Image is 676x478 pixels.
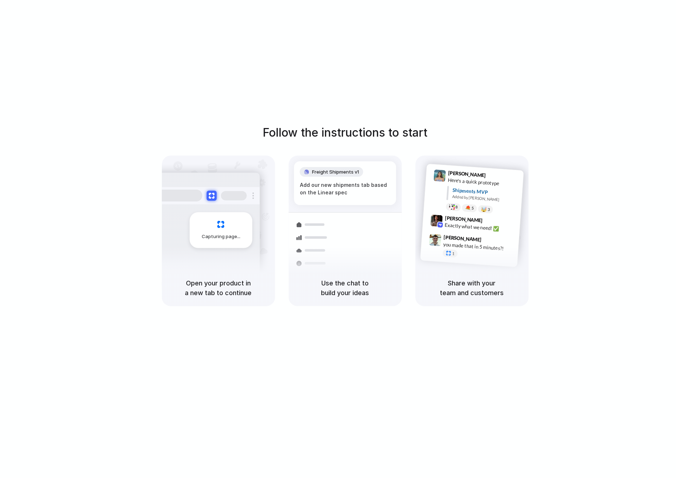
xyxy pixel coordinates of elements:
div: Exactly what we need! ✅ [445,221,516,233]
span: [PERSON_NAME] [448,169,486,179]
h5: Share with your team and customers [424,278,520,298]
div: Here's a quick prototype [447,176,519,189]
span: 9:42 AM [485,217,499,226]
span: 3 [488,208,490,212]
div: you made that in 5 minutes?! [443,241,515,253]
div: 🤯 [481,207,487,212]
span: 9:47 AM [484,237,498,245]
span: Freight Shipments v1 [312,169,359,176]
h5: Open your product in a new tab to continue [171,278,267,298]
span: 5 [471,207,474,210]
span: Capturing page [202,233,241,240]
span: 9:41 AM [488,172,503,181]
span: 1 [452,252,455,256]
span: 8 [455,205,458,209]
div: Added by [PERSON_NAME] [452,194,518,204]
span: [PERSON_NAME] [444,233,481,243]
div: Shipments MVP [452,186,519,198]
h5: Use the chat to build your ideas [297,278,393,298]
span: [PERSON_NAME] [445,214,483,224]
div: Add our new shipments tab based on the Linear spec [300,181,390,196]
h1: Follow the instructions to start [263,124,428,141]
